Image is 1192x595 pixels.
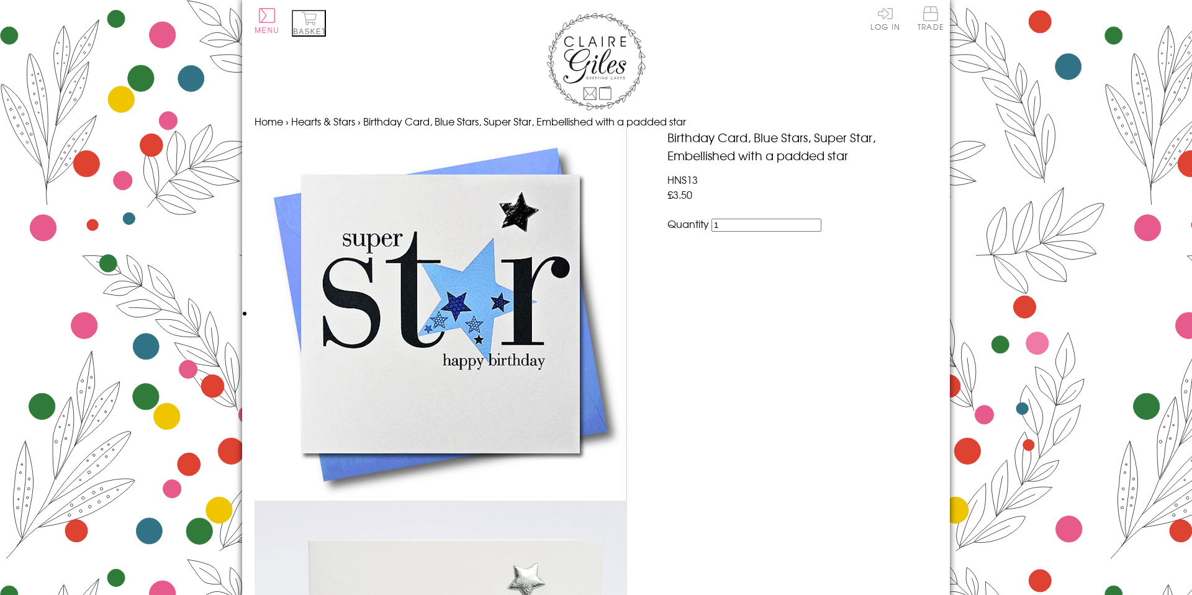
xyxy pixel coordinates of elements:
[870,6,900,30] a: Log In
[255,114,937,129] nav: breadcrumbs
[918,6,944,30] span: Trade
[363,114,686,129] span: Birthday Card, Blue Stars, Super Star, Embellished with a padded star
[358,114,361,129] span: ›
[667,129,937,165] h1: Birthday Card, Blue Stars, Super Star, Embellished with a padded star
[667,172,698,187] span: HNS13
[291,114,355,129] a: Hearts & Stars
[546,12,646,111] img: Claire Giles Greetings Cards
[286,114,289,129] span: ›
[255,26,279,35] span: Menu
[292,10,326,37] button: Basket
[667,216,709,231] label: Quantity
[255,129,627,501] img: Birthday Card, Blue Stars, Super Star, Embellished with a padded star
[918,6,944,33] a: Trade
[667,187,692,202] span: £3.50
[255,114,283,129] a: Home
[255,8,279,35] button: Menu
